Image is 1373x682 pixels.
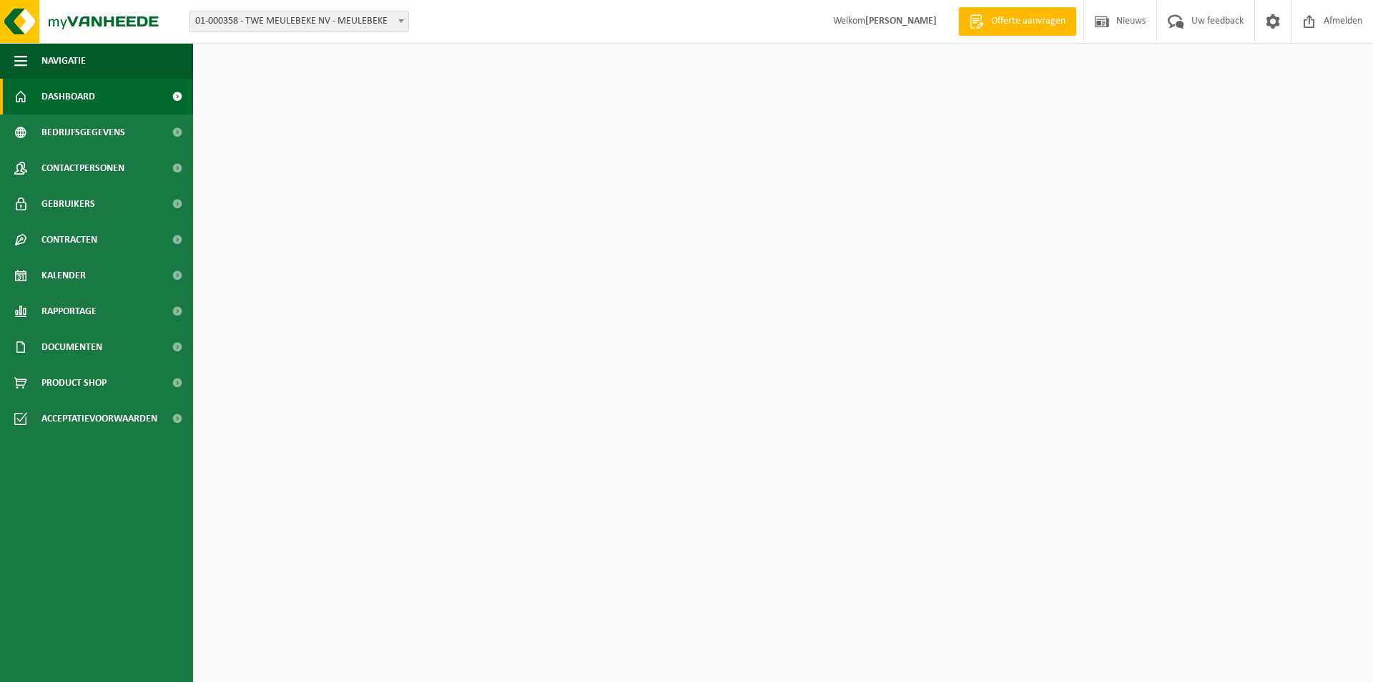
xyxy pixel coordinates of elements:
span: Navigatie [41,43,86,79]
a: Offerte aanvragen [958,7,1076,36]
span: Kalender [41,258,86,293]
span: 01-000358 - TWE MEULEBEKE NV - MEULEBEKE [190,11,408,31]
span: Dashboard [41,79,95,115]
span: Gebruikers [41,186,95,222]
span: Product Shop [41,365,107,401]
span: 01-000358 - TWE MEULEBEKE NV - MEULEBEKE [189,11,409,32]
span: Acceptatievoorwaarden [41,401,157,437]
span: Documenten [41,329,102,365]
span: Bedrijfsgegevens [41,115,125,150]
span: Contactpersonen [41,150,124,186]
span: Rapportage [41,293,97,329]
span: Offerte aanvragen [988,14,1069,29]
span: Contracten [41,222,97,258]
strong: [PERSON_NAME] [865,16,937,26]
